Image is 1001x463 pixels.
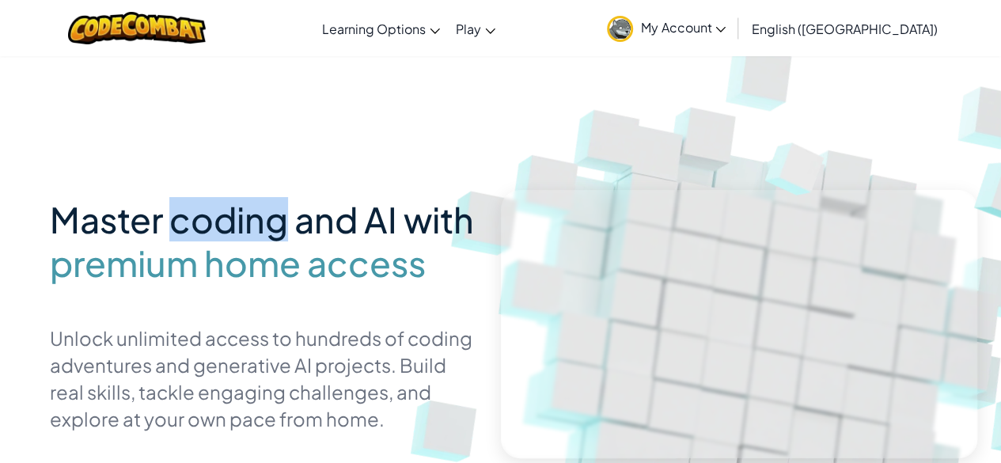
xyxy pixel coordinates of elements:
[741,117,852,218] img: Overlap cubes
[743,7,945,50] a: English ([GEOGRAPHIC_DATA])
[641,19,726,36] span: My Account
[456,21,481,37] span: Play
[50,197,474,241] span: Master coding and AI with
[607,16,633,42] img: avatar
[599,3,734,53] a: My Account
[322,21,426,37] span: Learning Options
[448,7,503,50] a: Play
[314,7,448,50] a: Learning Options
[751,21,937,37] span: English ([GEOGRAPHIC_DATA])
[50,241,426,285] span: premium home access
[50,324,477,432] p: Unlock unlimited access to hundreds of coding adventures and generative AI projects. Build real s...
[68,12,207,44] img: CodeCombat logo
